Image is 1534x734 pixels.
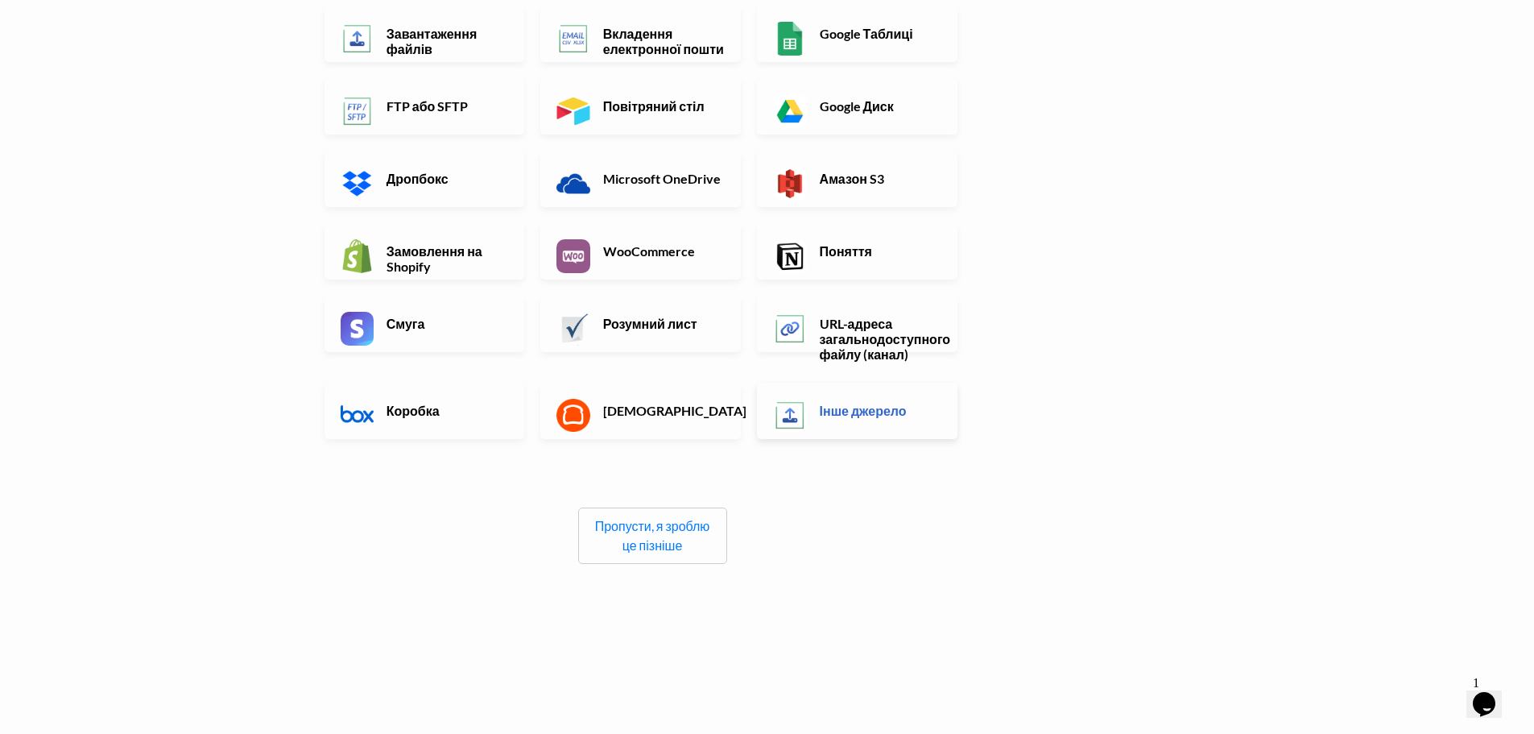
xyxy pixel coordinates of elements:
font: Повітряний стіл [603,98,705,114]
font: Дропбокс [387,171,449,186]
img: Додаток та API Smartsheet [556,312,590,346]
img: Додаток та API для завантаження файлів [341,22,374,56]
a: FTP або SFTP [325,78,525,135]
a: Повітряний стіл [540,78,741,135]
a: Пропусти, я зроблю це пізніше [595,518,710,553]
a: Поняття [757,223,957,280]
a: Google Таблиці [757,6,957,62]
font: Замовлення на Shopify [387,243,482,274]
a: Коробка [325,383,525,439]
a: Амазон S3 [757,151,957,207]
font: Коробка [387,403,440,418]
a: Завантаження файлів [325,6,525,62]
a: WooCommerce [540,223,741,280]
font: Google Диск [820,98,894,114]
a: Дропбокс [325,151,525,207]
img: Додаток і API Google Таблиць [773,22,807,56]
img: Додаток та API Amazon S3 [773,167,807,201]
font: Google Таблиці [820,26,913,41]
a: Microsoft OneDrive [540,151,741,207]
font: Розумний лист [603,316,697,331]
font: [DEMOGRAPHIC_DATA] [603,403,746,418]
font: Поняття [820,243,872,259]
a: URL-адреса загальнодоступного файлу (канал) [757,296,957,352]
img: Новий файл CSV або XLSX електронною поштою, додаток та API [556,22,590,56]
font: Смуга [387,316,425,331]
iframe: віджет чату [1466,670,1518,718]
font: Завантаження файлів [387,26,478,56]
font: Microsoft OneDrive [603,171,721,186]
img: Додаток та API WooCommerce [556,239,590,273]
img: Додаток та API Airtable [556,94,590,128]
img: FTP або SFTP-додаток та API [341,94,374,128]
img: Додаток та API Box [341,399,374,433]
font: URL-адреса загальнодоступного файлу (канал) [820,316,951,362]
a: [DEMOGRAPHIC_DATA] [540,383,741,439]
img: Додаток та API Stripe [341,312,374,346]
img: Інший вихідний додаток та API [773,399,807,433]
img: Додаток та API Toast [556,399,590,433]
a: Вкладення електронної пошти [540,6,741,62]
img: Додаток та API Shopify [341,239,374,273]
img: Додаток та API Notion [773,239,807,273]
a: Інше джерело [757,383,957,439]
font: WooCommerce [603,243,695,259]
font: Інше джерело [820,403,907,418]
img: Додаток та API URL-адреси публічного файлу [773,312,807,346]
a: Смуга [325,296,525,352]
a: Замовлення на Shopify [325,223,525,280]
img: Додаток та API Dropbox [341,167,374,201]
a: Google Диск [757,78,957,135]
font: FTP або SFTP [387,98,469,114]
img: Додаток та API Google Диска [773,94,807,128]
img: Додаток та API Microsoft OneDrive [556,167,590,201]
font: Амазон S3 [820,171,884,186]
a: Розумний лист [540,296,741,352]
font: Вкладення електронної пошти [603,26,724,56]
